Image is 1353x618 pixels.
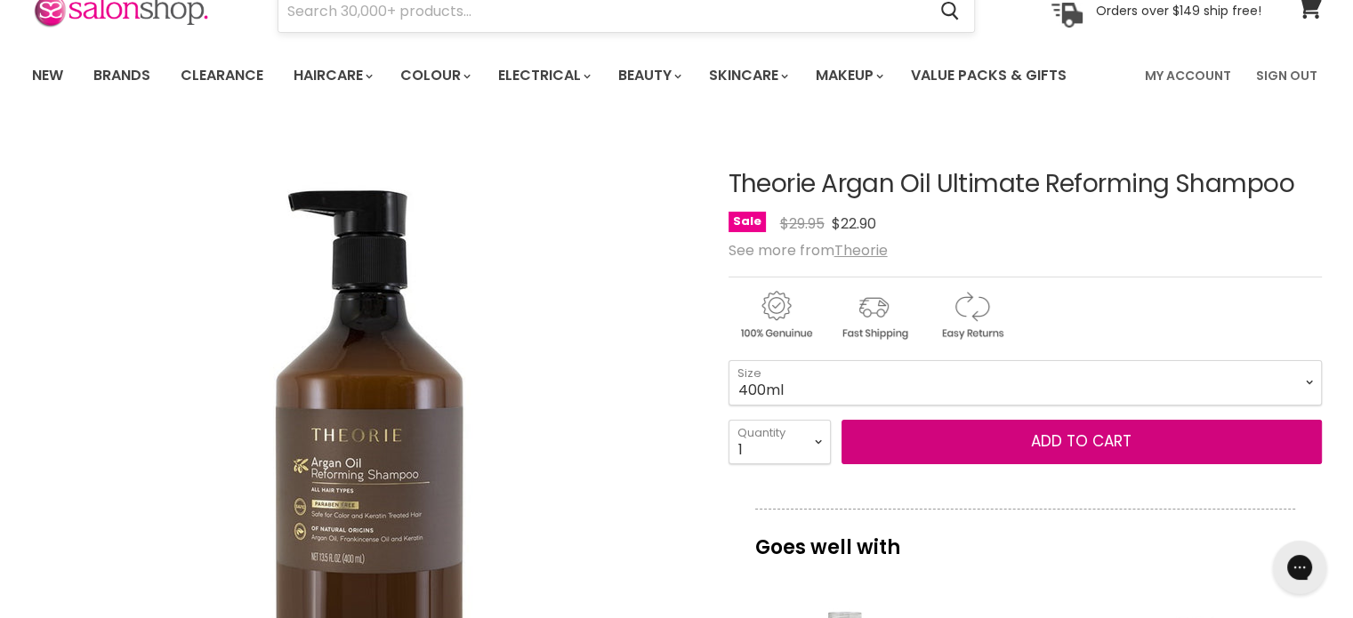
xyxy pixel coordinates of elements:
a: My Account [1134,57,1242,94]
span: $22.90 [832,213,876,234]
a: Theorie [834,240,888,261]
select: Quantity [729,420,831,464]
a: Clearance [167,57,277,94]
nav: Main [10,50,1344,101]
span: See more from [729,240,888,261]
p: Goes well with [755,509,1295,567]
img: genuine.gif [729,288,823,342]
ul: Main menu [19,50,1107,101]
a: Haircare [280,57,383,94]
a: Beauty [605,57,692,94]
a: New [19,57,77,94]
span: Sale [729,212,766,232]
a: Sign Out [1245,57,1328,94]
a: Brands [80,57,164,94]
iframe: Gorgias live chat messenger [1264,534,1335,600]
img: returns.gif [924,288,1019,342]
a: Colour [387,57,481,94]
p: Orders over $149 ship free! [1096,3,1261,19]
button: Add to cart [842,420,1322,464]
h1: Theorie Argan Oil Ultimate Reforming Shampoo [729,171,1322,198]
a: Makeup [802,57,894,94]
a: Electrical [485,57,601,94]
span: $29.95 [780,213,825,234]
span: Add to cart [1031,430,1132,452]
a: Skincare [696,57,799,94]
img: shipping.gif [826,288,921,342]
a: Value Packs & Gifts [898,57,1080,94]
